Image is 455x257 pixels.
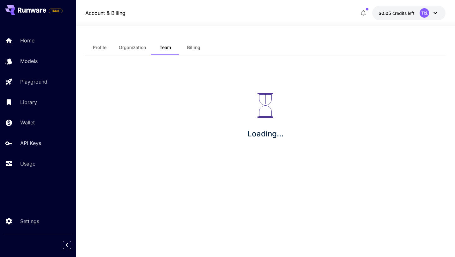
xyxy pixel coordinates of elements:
[20,119,35,126] p: Wallet
[85,9,125,17] a: Account & Billing
[20,98,37,106] p: Library
[420,8,429,18] div: T株
[93,45,106,50] span: Profile
[379,10,415,16] div: $0.05
[372,6,446,20] button: $0.05T株
[85,9,125,17] nav: breadcrumb
[63,241,71,249] button: Collapse sidebar
[247,128,283,140] p: Loading...
[379,10,392,16] span: $0.05
[392,10,415,16] span: credits left
[20,139,41,147] p: API Keys
[20,217,39,225] p: Settings
[160,45,171,50] span: Team
[20,160,35,167] p: Usage
[49,9,62,13] span: TRIAL
[68,239,76,251] div: Collapse sidebar
[20,57,38,65] p: Models
[187,45,200,50] span: Billing
[20,37,34,44] p: Home
[20,78,47,85] p: Playground
[119,45,146,50] span: Organization
[49,7,63,15] span: Add your payment card to enable full platform functionality.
